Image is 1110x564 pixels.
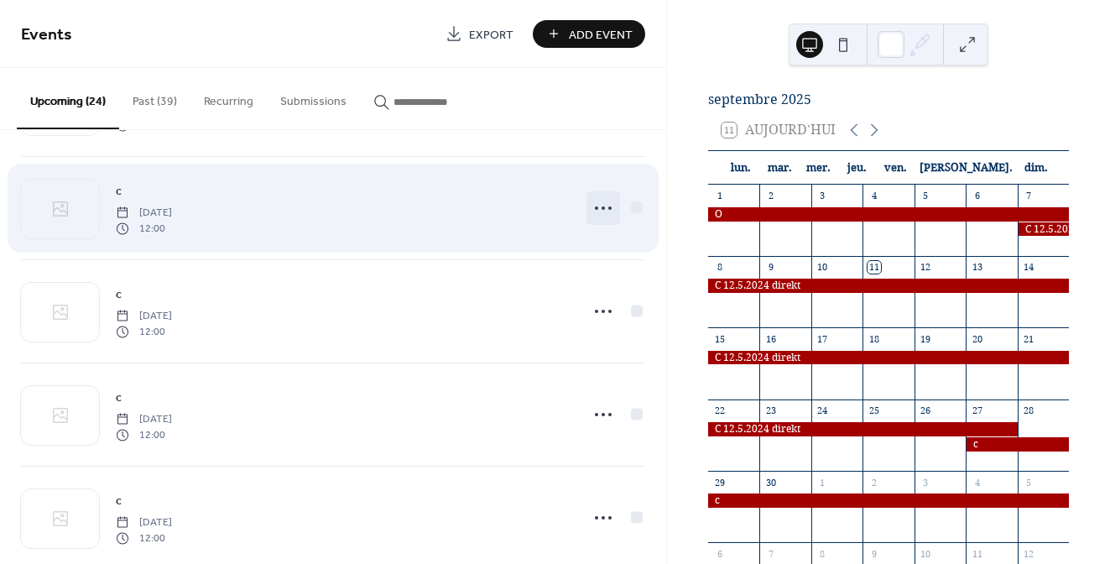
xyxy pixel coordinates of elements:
[713,261,726,274] div: 8
[713,547,726,560] div: 6
[868,261,880,274] div: 11
[868,476,880,488] div: 2
[116,515,172,530] span: [DATE]
[116,309,172,324] span: [DATE]
[713,190,726,202] div: 1
[799,151,837,185] div: mer.
[1023,547,1035,560] div: 12
[971,190,983,202] div: 6
[119,68,190,128] button: Past (39)
[708,90,1069,110] div: septembre 2025
[533,20,645,48] button: Add Event
[1017,151,1055,185] div: dim.
[760,151,799,185] div: mar.
[1023,476,1035,488] div: 5
[971,261,983,274] div: 13
[116,221,172,236] span: 12:00
[116,530,172,546] span: 12:00
[116,388,122,407] a: c
[433,20,526,48] a: Export
[868,547,880,560] div: 9
[764,547,777,560] div: 7
[17,68,119,129] button: Upcoming (24)
[713,405,726,417] div: 22
[469,26,513,44] span: Export
[1023,261,1035,274] div: 14
[920,476,932,488] div: 3
[764,476,777,488] div: 30
[708,279,1069,293] div: C 12.5.2024 direkt
[971,332,983,345] div: 20
[267,68,360,128] button: Submissions
[764,332,777,345] div: 16
[1023,190,1035,202] div: 7
[116,389,122,407] span: c
[116,491,122,510] a: c
[877,151,915,185] div: ven.
[915,151,1017,185] div: [PERSON_NAME].
[116,285,122,304] a: c
[971,405,983,417] div: 27
[971,547,983,560] div: 11
[708,351,1069,365] div: C 12.5.2024 direkt
[816,405,829,417] div: 24
[713,332,726,345] div: 15
[816,190,829,202] div: 3
[920,190,932,202] div: 5
[569,26,633,44] span: Add Event
[920,261,932,274] div: 12
[1018,222,1069,237] div: C 12.5.2024 direkt
[116,412,172,427] span: [DATE]
[966,437,1069,452] div: c
[116,427,172,442] span: 12:00
[190,68,267,128] button: Recurring
[722,151,760,185] div: lun.
[116,324,172,339] span: 12:00
[837,151,876,185] div: jeu.
[971,476,983,488] div: 4
[708,493,1069,508] div: c
[116,181,122,201] a: c
[713,476,726,488] div: 29
[708,422,1018,436] div: C 12.5.2024 direkt
[116,206,172,221] span: [DATE]
[21,18,72,51] span: Events
[764,261,777,274] div: 9
[816,476,829,488] div: 1
[764,405,777,417] div: 23
[868,332,880,345] div: 18
[1023,405,1035,417] div: 28
[816,261,829,274] div: 10
[1023,332,1035,345] div: 21
[920,405,932,417] div: 26
[868,190,880,202] div: 4
[116,493,122,510] span: c
[816,547,829,560] div: 8
[116,286,122,304] span: c
[920,332,932,345] div: 19
[816,332,829,345] div: 17
[764,190,777,202] div: 2
[116,183,122,201] span: c
[920,547,932,560] div: 10
[868,405,880,417] div: 25
[708,207,1069,222] div: O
